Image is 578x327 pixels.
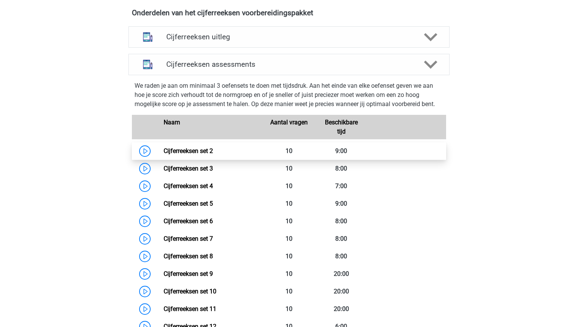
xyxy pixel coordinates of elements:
[315,118,367,136] div: Beschikbare tijd
[164,288,216,295] a: Cijferreeksen set 10
[125,54,453,75] a: assessments Cijferreeksen assessments
[125,26,453,48] a: uitleg Cijferreeksen uitleg
[166,32,412,41] h4: Cijferreeksen uitleg
[164,200,213,207] a: Cijferreeksen set 5
[164,270,213,277] a: Cijferreeksen set 9
[164,235,213,242] a: Cijferreeksen set 7
[164,165,213,172] a: Cijferreeksen set 3
[132,8,446,17] h4: Onderdelen van het cijferreeksen voorbereidingspakket
[263,118,315,136] div: Aantal vragen
[164,217,213,225] a: Cijferreeksen set 6
[164,182,213,190] a: Cijferreeksen set 4
[135,81,443,109] p: We raden je aan om minimaal 3 oefensets te doen met tijdsdruk. Aan het einde van elke oefenset ge...
[164,305,216,313] a: Cijferreeksen set 11
[164,253,213,260] a: Cijferreeksen set 8
[164,147,213,155] a: Cijferreeksen set 2
[158,118,263,136] div: Naam
[138,27,157,47] img: cijferreeksen uitleg
[166,60,412,69] h4: Cijferreeksen assessments
[138,55,157,74] img: cijferreeksen assessments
